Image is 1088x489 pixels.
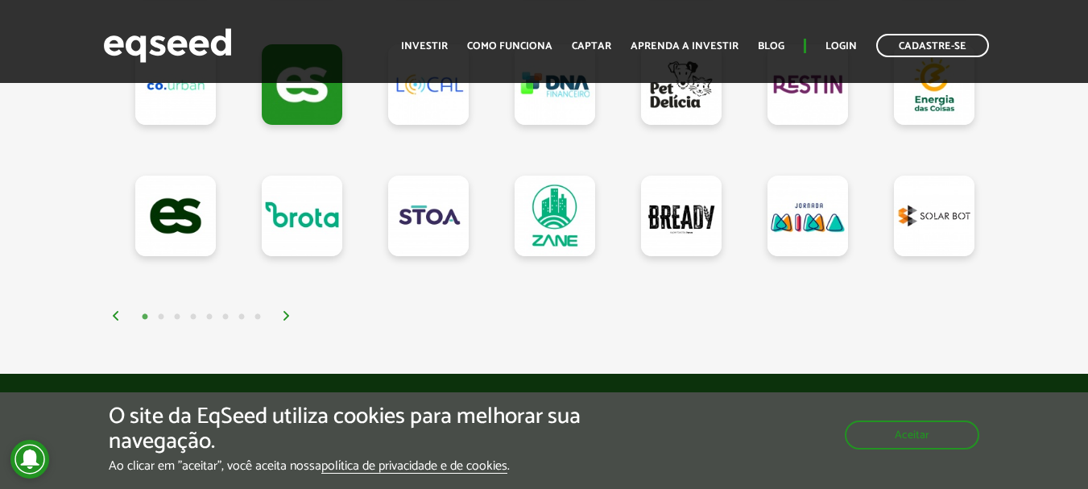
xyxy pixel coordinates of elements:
a: Aprenda a investir [631,41,738,52]
a: Blog [758,41,784,52]
button: 8 of 4 [250,309,266,325]
button: Aceitar [845,421,979,450]
button: 1 of 4 [137,309,153,325]
a: Zane [515,176,595,256]
a: política de privacidade e de cookies [321,460,507,474]
button: 6 of 4 [217,309,234,325]
a: Pet Delícia [641,44,722,125]
a: Solar Bot [894,176,974,256]
img: EqSeed [103,24,232,67]
button: 7 of 4 [234,309,250,325]
p: Ao clicar em "aceitar", você aceita nossa . [109,458,631,474]
img: arrow%20right.svg [282,311,292,321]
a: EqSeed [135,176,216,256]
h5: O site da EqSeed utiliza cookies para melhorar sua navegação. [109,404,631,454]
a: Investir [401,41,448,52]
a: Como funciona [467,41,552,52]
img: arrow%20left.svg [111,311,121,321]
a: Login [825,41,857,52]
a: Testando Contrato [262,44,342,125]
a: Restin [767,44,848,125]
a: Cadastre-se [876,34,989,57]
button: 3 of 4 [169,309,185,325]
button: 4 of 4 [185,309,201,325]
a: STOA Seguros [388,176,469,256]
a: Energia das Coisas [894,44,974,125]
a: Co.Urban [135,44,216,125]
a: Loocal [388,44,469,125]
a: Bready [641,176,722,256]
button: 5 of 4 [201,309,217,325]
a: Captar [572,41,611,52]
a: DNA Financeiro [515,44,595,125]
a: Brota Company [262,176,342,256]
a: Jornada Mima [767,176,848,256]
button: 2 of 4 [153,309,169,325]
